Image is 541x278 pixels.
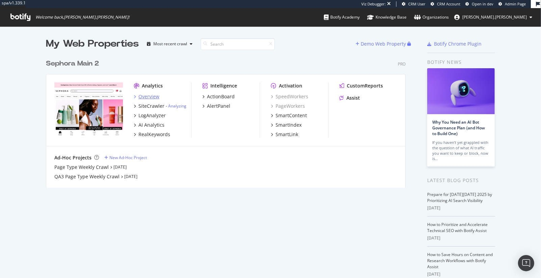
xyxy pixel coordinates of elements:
a: SmartContent [271,112,307,119]
div: Assist [346,95,360,101]
div: Ad-Hoc Projects [54,154,92,161]
button: Most recent crawl [144,39,195,49]
a: Admin Page [498,1,526,7]
span: Welcome back, [PERSON_NAME].[PERSON_NAME] ! [35,15,129,20]
a: Analyzing [168,103,186,109]
a: SiteCrawler- Analyzing [134,103,186,109]
a: SmartLink [271,131,298,138]
div: Activation [279,82,302,89]
div: Intelligence [210,82,237,89]
span: Open in dev [472,1,493,6]
a: [DATE] [124,174,137,179]
div: Latest Blog Posts [427,177,495,184]
span: ryan.flanagan [462,14,527,20]
input: Search [201,38,275,50]
span: CRM User [408,1,426,6]
div: [DATE] [427,271,495,277]
div: SiteCrawler [138,103,164,109]
a: PageWorkers [271,103,305,109]
a: How to Save Hours on Content and Research Workflows with Botify Assist [427,252,493,270]
div: My Web Properties [46,37,139,51]
div: CustomReports [347,82,383,89]
button: [PERSON_NAME].[PERSON_NAME] [449,12,538,23]
a: Organizations [414,8,449,26]
div: Organizations [414,14,449,21]
a: Overview [134,93,159,100]
div: Analytics [142,82,163,89]
div: Viz Debugger: [361,1,386,7]
a: CRM Account [431,1,460,7]
div: [DATE] [427,235,495,241]
a: Botify Chrome Plugin [427,41,482,47]
div: Demo Web Property [361,41,406,47]
span: CRM Account [437,1,460,6]
img: www.sephora.com [54,82,123,137]
a: SmartIndex [271,122,302,128]
div: Overview [138,93,159,100]
a: SpeedWorkers [271,93,308,100]
a: CRM User [402,1,426,7]
a: AI Analytics [134,122,164,128]
div: Open Intercom Messenger [518,255,534,271]
a: Prepare for [DATE][DATE] 2025 by Prioritizing AI Search Visibility [427,192,492,203]
a: Knowledge Base [367,8,407,26]
a: QA3 Page Type Weekly Crawl [54,173,120,180]
div: - [166,103,186,109]
a: Page Type Weekly Crawl [54,164,109,171]
div: Knowledge Base [367,14,407,21]
a: ActionBoard [202,93,235,100]
div: AlertPanel [207,103,230,109]
a: Demo Web Property [356,41,407,47]
a: LogAnalyzer [134,112,166,119]
div: SmartLink [276,131,298,138]
a: Open in dev [465,1,493,7]
a: Assist [339,95,360,101]
span: Admin Page [505,1,526,6]
div: AI Analytics [138,122,164,128]
div: Sephora Main 2 [46,59,99,69]
a: AlertPanel [202,103,230,109]
a: Botify Academy [324,8,360,26]
a: New Ad-Hoc Project [104,155,147,160]
div: grid [46,51,411,188]
div: SmartIndex [276,122,302,128]
div: Pro [398,61,406,67]
div: If you haven’t yet grappled with the question of what AI traffic you want to keep or block, now is… [432,140,490,161]
div: Botify news [427,58,495,66]
div: [DATE] [427,205,495,211]
a: Sephora Main 2 [46,59,102,69]
div: LogAnalyzer [138,112,166,119]
div: RealKeywords [138,131,170,138]
a: RealKeywords [134,131,170,138]
div: SmartContent [276,112,307,119]
div: New Ad-Hoc Project [109,155,147,160]
div: Botify Academy [324,14,360,21]
div: Botify Chrome Plugin [434,41,482,47]
a: [DATE] [113,164,127,170]
a: How to Prioritize and Accelerate Technical SEO with Botify Assist [427,222,488,233]
div: Most recent crawl [153,42,187,46]
a: CustomReports [339,82,383,89]
button: Demo Web Property [356,39,407,49]
a: Why You Need an AI Bot Governance Plan (and How to Build One) [432,119,485,136]
img: Why You Need an AI Bot Governance Plan (and How to Build One) [427,68,495,114]
div: ActionBoard [207,93,235,100]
